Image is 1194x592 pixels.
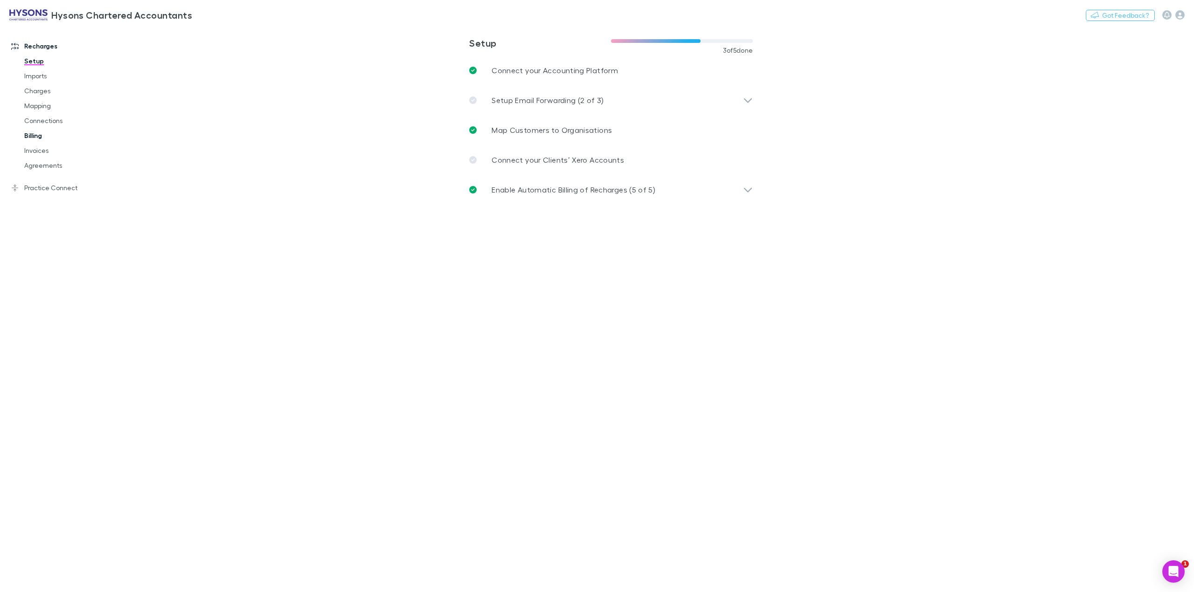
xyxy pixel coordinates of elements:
[1086,10,1155,21] button: Got Feedback?
[15,54,133,69] a: Setup
[2,39,133,54] a: Recharges
[15,113,133,128] a: Connections
[15,128,133,143] a: Billing
[462,115,760,145] a: Map Customers to Organisations
[723,47,753,54] span: 3 of 5 done
[492,154,624,165] p: Connect your Clients’ Xero Accounts
[462,175,760,205] div: Enable Automatic Billing of Recharges (5 of 5)
[492,124,612,136] p: Map Customers to Organisations
[15,98,133,113] a: Mapping
[15,158,133,173] a: Agreements
[492,184,655,195] p: Enable Automatic Billing of Recharges (5 of 5)
[462,145,760,175] a: Connect your Clients’ Xero Accounts
[462,85,760,115] div: Setup Email Forwarding (2 of 3)
[4,4,198,26] a: Hysons Chartered Accountants
[492,65,618,76] p: Connect your Accounting Platform
[15,69,133,83] a: Imports
[15,83,133,98] a: Charges
[492,95,604,106] p: Setup Email Forwarding (2 of 3)
[2,180,133,195] a: Practice Connect
[51,9,192,21] h3: Hysons Chartered Accountants
[469,37,611,48] h3: Setup
[462,55,760,85] a: Connect your Accounting Platform
[15,143,133,158] a: Invoices
[1162,560,1185,583] div: Open Intercom Messenger
[9,9,48,21] img: Hysons Chartered Accountants's Logo
[1181,560,1189,568] span: 1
